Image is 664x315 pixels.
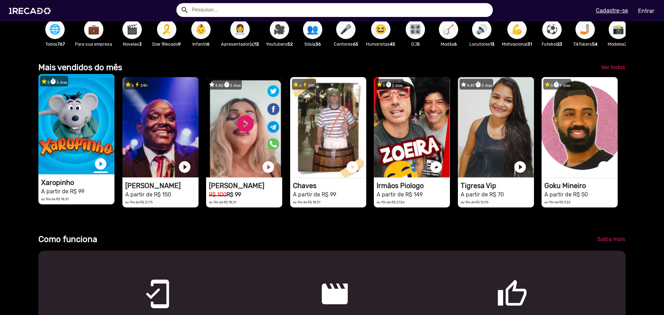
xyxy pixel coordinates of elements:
span: 🪕 [443,20,454,39]
button: 👶 [191,20,211,39]
span: 📸 [612,20,624,39]
h1: Chaves [293,182,366,190]
u: Cadastre-se [596,7,628,14]
a: play_circle_filled [513,160,527,174]
small: ou 10x de R$ 18,31 [293,200,320,204]
a: play_circle_filled [429,160,443,174]
mat-icon: thumb_up_outlined [497,278,505,287]
small: A partir de R$ 50 [544,191,588,198]
span: ⚽ [546,20,558,39]
button: 💼 [84,20,103,39]
b: 13 [255,41,259,47]
small: A partir de R$ 99 [41,188,84,195]
p: Locutores [469,41,495,47]
span: 🤳🏼 [579,20,591,39]
video: 1RECADO vídeos dedicados para fãs e empresas [374,77,450,177]
p: Todos [42,41,68,47]
h1: [PERSON_NAME] [125,182,199,190]
p: Motivacional [502,41,532,47]
p: Apresentador(a) [221,41,259,47]
b: 767 [57,41,65,47]
b: 36 [315,41,321,47]
button: 🎗️ [157,20,176,39]
b: 65 [353,41,358,47]
a: Saiba mais [592,233,631,245]
b: 52 [287,41,293,47]
video: 1RECADO vídeos dedicados para fãs e empresas [542,77,618,177]
span: 💪 [511,20,523,39]
button: 🤳🏼 [575,20,595,39]
small: ou 10x de R$ 12,95 [461,200,489,204]
button: 🌐 [45,20,65,39]
button: 📸 [609,20,628,39]
input: Pesquisar... [187,3,493,17]
span: 😆 [375,20,387,39]
button: 😆 [371,20,390,39]
h1: Irmãos Piologo [377,182,450,190]
b: 9 [178,41,181,47]
b: 22 [625,41,629,47]
b: 3 [139,41,142,47]
p: Modelos [605,41,631,47]
a: Entrar [634,5,659,17]
p: Youtubers [266,41,293,47]
small: ou 10x de R$ 9,25 [544,200,571,204]
p: Doe 1Recado [152,41,181,47]
small: A partir de R$ 70 [461,191,504,198]
b: 31 [527,41,532,47]
small: A partir de R$ 150 [125,191,171,198]
small: R$ 100 [209,191,227,198]
p: Cantores [333,41,359,47]
p: Para sua empresa [75,41,112,47]
small: ou 10x de R$ 18,31 [41,197,68,201]
span: Saiba mais [597,236,625,242]
p: TikTokers [572,41,598,47]
button: 🔊 [472,20,491,39]
button: 🎬 [122,20,142,39]
video: 1RECADO vídeos dedicados para fãs e empresas [290,77,366,177]
p: Modão [435,41,462,47]
button: ⚽ [542,20,562,39]
span: 🔊 [476,20,488,39]
a: play_circle_filled [94,157,108,171]
a: play_circle_filled [178,160,192,174]
p: Novelas [119,41,145,47]
b: 13 [490,41,495,47]
button: 💪 [507,20,527,39]
b: 54 [592,41,598,47]
video: 1RECADO vídeos dedicados para fãs e empresas [122,77,199,177]
button: 👩‍💼 [230,20,250,39]
span: 🎤 [340,20,352,39]
b: Como funciona [38,234,97,244]
b: 6 [454,41,457,47]
p: Futebol [539,41,565,47]
b: Mais vendidos do mês [38,63,122,72]
a: play_circle_filled [261,160,275,174]
small: A partir de R$ 99 [293,191,336,198]
span: Ver todos [601,64,625,71]
small: ou 10x de R$ 18,31 [209,200,236,204]
video: 1RECADO vídeos dedicados para fãs e empresas [206,77,282,177]
button: 🪕 [439,20,458,39]
h1: Xaropinho [41,178,114,187]
h1: [PERSON_NAME] [209,182,282,190]
button: 👥 [303,20,322,39]
span: 👩‍💼 [234,20,246,39]
span: 👶 [195,20,207,39]
button: 🎥 [270,20,289,39]
mat-icon: Example home icon [181,6,189,14]
b: 45 [390,41,395,47]
button: Example home icon [178,3,190,16]
span: 🎥 [274,20,285,39]
small: ou 10x de R$ 27,56 [377,200,405,204]
b: 5 [417,41,420,47]
span: 👥 [307,20,319,39]
button: 🎤 [336,20,356,39]
small: ou 10x de R$ 27,75 [125,200,153,204]
p: Humoristas [366,41,395,47]
small: A partir de R$ 149 [377,191,423,198]
h1: Tigresa Vip [461,182,534,190]
span: 🎗️ [161,20,173,39]
b: 6 [207,41,210,47]
mat-icon: mobile_friendly [142,278,150,287]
